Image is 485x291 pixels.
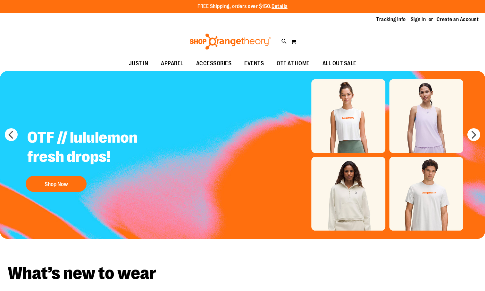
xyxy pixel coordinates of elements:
button: next [467,128,480,141]
a: Sign In [411,16,426,23]
a: Create an Account [437,16,479,23]
a: Tracking Info [376,16,406,23]
button: Shop Now [26,176,87,192]
span: APPAREL [161,56,183,71]
button: prev [5,128,18,141]
span: ACCESSORIES [196,56,232,71]
img: Shop Orangetheory [189,34,272,50]
span: OTF AT HOME [277,56,310,71]
span: JUST IN [129,56,148,71]
h2: OTF // lululemon fresh drops! [22,123,182,173]
a: Details [272,4,288,9]
p: FREE Shipping, orders over $150. [197,3,288,10]
span: EVENTS [244,56,264,71]
a: OTF // lululemon fresh drops! Shop Now [22,123,182,195]
span: ALL OUT SALE [322,56,356,71]
h2: What’s new to wear [8,264,477,282]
